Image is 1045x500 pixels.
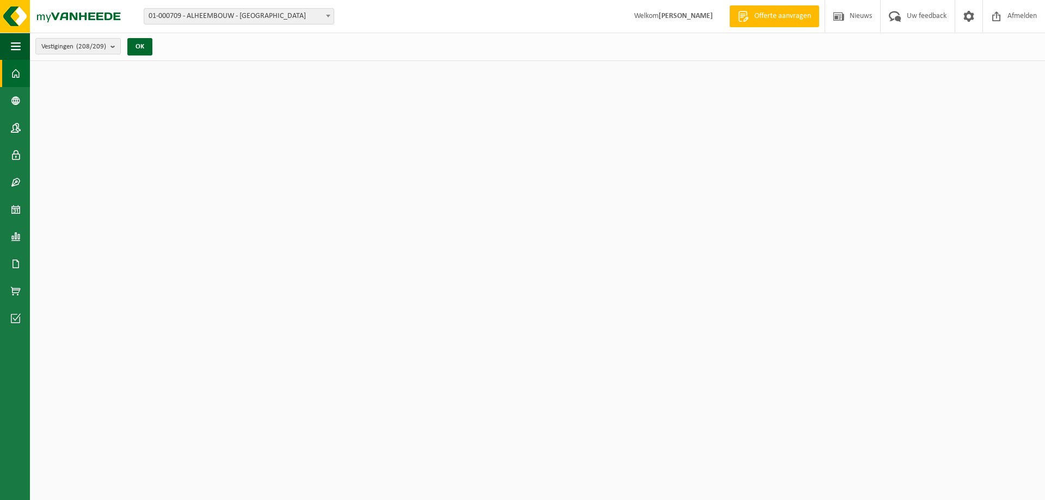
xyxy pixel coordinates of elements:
[659,12,713,20] strong: [PERSON_NAME]
[76,43,106,50] count: (208/209)
[144,8,334,24] span: 01-000709 - ALHEEMBOUW - OOSTNIEUWKERKE
[144,9,334,24] span: 01-000709 - ALHEEMBOUW - OOSTNIEUWKERKE
[41,39,106,55] span: Vestigingen
[752,11,814,22] span: Offerte aanvragen
[35,38,121,54] button: Vestigingen(208/209)
[127,38,152,55] button: OK
[729,5,819,27] a: Offerte aanvragen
